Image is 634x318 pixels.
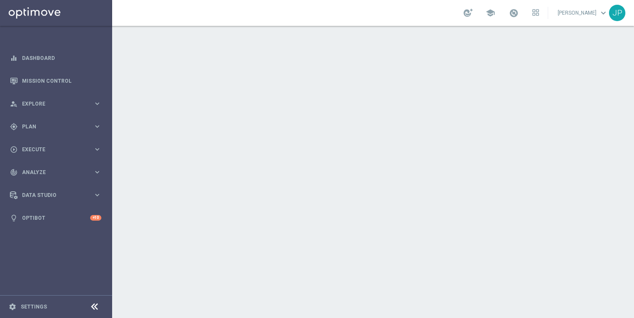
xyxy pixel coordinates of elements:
i: equalizer [10,54,18,62]
i: gps_fixed [10,123,18,131]
button: track_changes Analyze keyboard_arrow_right [9,169,102,176]
div: Dashboard [10,47,101,69]
a: [PERSON_NAME]keyboard_arrow_down [557,6,609,19]
i: track_changes [10,168,18,176]
a: Dashboard [22,47,101,69]
i: keyboard_arrow_right [93,168,101,176]
a: Mission Control [22,69,101,92]
i: keyboard_arrow_right [93,191,101,199]
span: school [486,8,495,18]
div: Execute [10,146,93,153]
button: play_circle_outline Execute keyboard_arrow_right [9,146,102,153]
span: keyboard_arrow_down [599,8,608,18]
div: Data Studio [10,191,93,199]
i: keyboard_arrow_right [93,122,101,131]
span: Explore [22,101,93,106]
i: lightbulb [10,214,18,222]
div: Explore [10,100,93,108]
button: equalizer Dashboard [9,55,102,62]
a: Settings [21,304,47,309]
span: Execute [22,147,93,152]
i: play_circle_outline [10,146,18,153]
button: Data Studio keyboard_arrow_right [9,192,102,199]
span: Plan [22,124,93,129]
div: +10 [90,215,101,221]
a: Optibot [22,206,90,229]
button: Mission Control [9,78,102,84]
button: person_search Explore keyboard_arrow_right [9,100,102,107]
i: person_search [10,100,18,108]
span: Analyze [22,170,93,175]
i: keyboard_arrow_right [93,145,101,153]
div: Optibot [10,206,101,229]
div: Plan [10,123,93,131]
i: keyboard_arrow_right [93,100,101,108]
span: Data Studio [22,193,93,198]
i: settings [9,303,16,311]
div: Analyze [10,168,93,176]
div: Mission Control [10,69,101,92]
button: gps_fixed Plan keyboard_arrow_right [9,123,102,130]
div: JP [609,5,625,21]
button: lightbulb Optibot +10 [9,215,102,221]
